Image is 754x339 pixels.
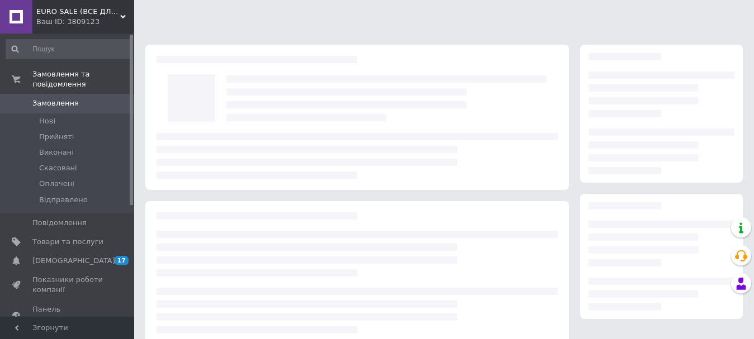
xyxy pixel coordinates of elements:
span: Замовлення та повідомлення [32,69,134,89]
span: Оплачені [39,179,74,189]
span: Показники роботи компанії [32,275,103,295]
span: EURO SALE (ВСЕ ДЛЯ ГОЛІННЯ) [36,7,120,17]
span: Відправлено [39,195,88,205]
div: Ваш ID: 3809123 [36,17,134,27]
span: Товари та послуги [32,237,103,247]
span: 17 [115,256,129,265]
span: Замовлення [32,98,79,108]
span: Прийняті [39,132,74,142]
span: Скасовані [39,163,77,173]
span: Панель управління [32,304,103,324]
span: [DEMOGRAPHIC_DATA] [32,256,115,266]
span: Нові [39,116,55,126]
span: Повідомлення [32,218,87,228]
span: Виконані [39,147,74,157]
input: Пошук [6,39,132,59]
